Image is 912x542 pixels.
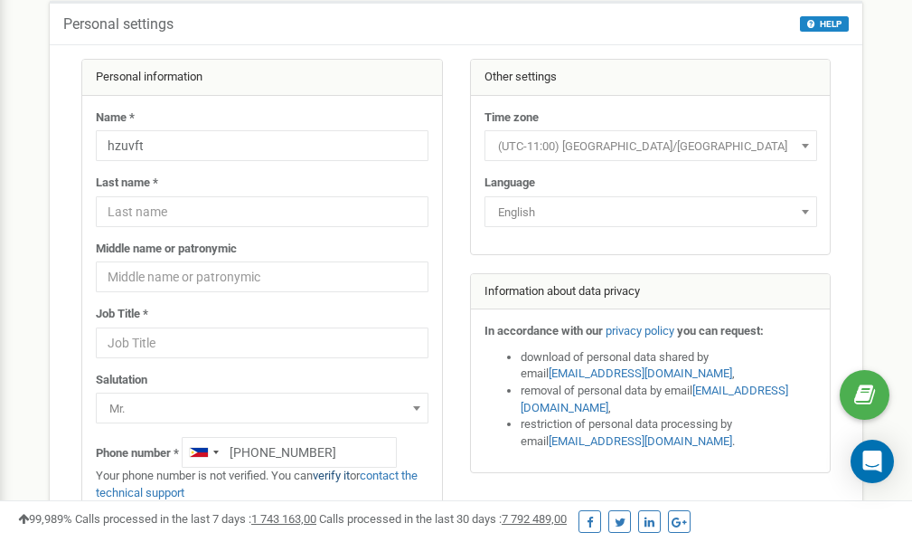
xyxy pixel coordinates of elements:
[75,512,316,526] span: Calls processed in the last 7 days :
[96,393,428,423] span: Mr.
[484,175,535,192] label: Language
[521,383,817,416] li: removal of personal data by email ,
[502,512,567,526] u: 7 792 489,00
[491,134,811,159] span: (UTC-11:00) Pacific/Midway
[521,416,817,450] li: restriction of personal data processing by email .
[521,349,817,383] li: download of personal data shared by email ,
[484,130,817,161] span: (UTC-11:00) Pacific/Midway
[484,196,817,227] span: English
[96,109,135,127] label: Name *
[96,261,428,292] input: Middle name or patronymic
[96,445,179,462] label: Phone number *
[471,274,831,310] div: Information about data privacy
[96,175,158,192] label: Last name *
[313,469,350,482] a: verify it
[96,306,148,323] label: Job Title *
[96,328,428,358] input: Job Title
[319,512,567,526] span: Calls processed in the last 30 days :
[251,512,316,526] u: 1 743 163,00
[521,384,788,414] a: [EMAIL_ADDRESS][DOMAIN_NAME]
[96,468,428,501] p: Your phone number is not verified. You can or
[18,512,72,526] span: 99,989%
[549,366,732,380] a: [EMAIL_ADDRESS][DOMAIN_NAME]
[484,324,603,338] strong: In accordance with our
[549,434,732,448] a: [EMAIL_ADDRESS][DOMAIN_NAME]
[96,196,428,227] input: Last name
[800,16,849,32] button: HELP
[102,396,422,422] span: Mr.
[851,440,894,483] div: Open Intercom Messenger
[183,438,224,467] div: Telephone country code
[182,437,397,468] input: +1-800-555-55-55
[484,109,539,127] label: Time zone
[63,16,174,33] h5: Personal settings
[677,324,764,338] strong: you can request:
[606,324,674,338] a: privacy policy
[471,60,831,96] div: Other settings
[491,200,811,225] span: English
[96,372,147,389] label: Salutation
[96,130,428,161] input: Name
[96,469,418,499] a: contact the technical support
[82,60,442,96] div: Personal information
[96,241,237,258] label: Middle name or patronymic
